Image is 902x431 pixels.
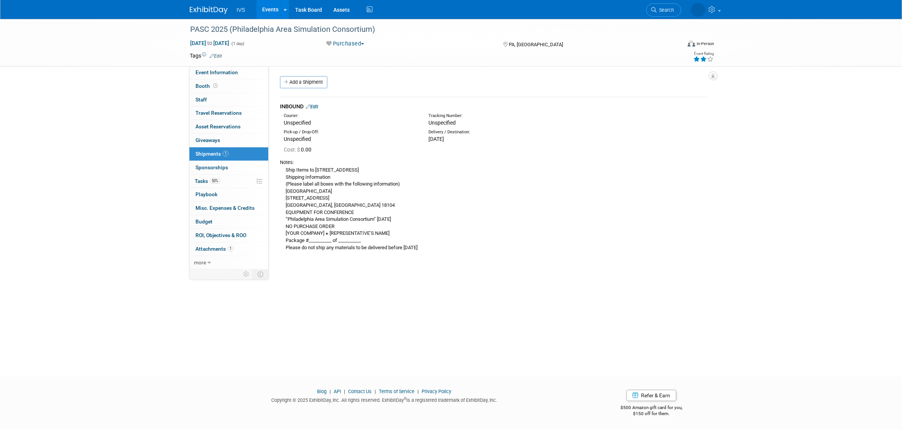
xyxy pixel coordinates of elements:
span: Cost: $ [284,147,301,153]
a: Attachments1 [189,242,268,256]
a: Staff [189,93,268,106]
a: Add a Shipment [280,76,327,88]
div: INBOUND [280,103,707,111]
span: Unspecified [284,136,311,142]
span: Booth [195,83,219,89]
a: Privacy Policy [422,389,451,394]
div: Notes: [280,159,707,166]
td: Personalize Event Tab Strip [240,269,253,279]
span: [DATE] [DATE] [190,40,230,47]
div: In-Person [696,41,714,47]
span: Event Information [195,69,238,75]
span: Misc. Expenses & Credits [195,205,255,211]
a: Asset Reservations [189,120,268,133]
td: Toggle Event Tabs [253,269,268,279]
span: Playbook [195,191,217,197]
span: Shipments [195,151,228,157]
a: Terms of Service [379,389,414,394]
div: $150 off for them. [590,411,713,417]
div: [DATE] [428,135,562,143]
a: ROI, Objectives & ROO [189,229,268,242]
span: 0.00 [284,147,314,153]
span: | [416,389,421,394]
div: Pick-up / Drop-Off: [284,129,417,135]
span: Asset Reservations [195,123,241,130]
span: 1 [228,246,233,251]
a: Refer & Earn [626,390,676,401]
a: Contact Us [348,389,372,394]
a: Edit [209,53,222,59]
div: Courier: [284,113,417,119]
a: Event Information [189,66,268,79]
a: Travel Reservations [189,106,268,120]
a: API [334,389,341,394]
span: IVS [237,7,245,13]
span: ROI, Objectives & ROO [195,232,246,238]
span: Budget [195,219,213,225]
a: Booth [189,80,268,93]
div: Copyright © 2025 ExhibitDay, Inc. All rights reserved. ExhibitDay is a registered trademark of Ex... [190,395,579,404]
a: Search [646,3,681,17]
img: Kyle Shelstad [691,3,705,17]
span: PA, [GEOGRAPHIC_DATA] [509,42,563,47]
span: Search [657,7,674,13]
a: Misc. Expenses & Credits [189,201,268,215]
span: 1 [223,151,228,156]
span: Travel Reservations [195,110,242,116]
div: $500 Amazon gift card for you, [590,400,713,417]
a: Playbook [189,188,268,201]
a: more [189,256,268,269]
img: Format-Inperson.png [688,41,695,47]
div: Event Format [636,39,714,51]
div: Event Rating [693,52,714,56]
span: more [194,259,206,265]
a: Tasks50% [189,175,268,188]
span: Giveaways [195,137,220,143]
div: Tracking Number: [428,113,598,119]
td: Tags [190,52,222,59]
span: | [328,389,333,394]
span: (1 day) [231,41,244,46]
div: PASC 2025 (Philadelphia Area Simulation Consortium) [188,23,670,36]
span: | [373,389,378,394]
span: | [342,389,347,394]
span: Booth not reserved yet [212,83,219,89]
span: Unspecified [428,120,456,126]
a: Blog [317,389,327,394]
div: Delivery / Destination: [428,129,562,135]
span: 50% [210,178,220,184]
a: Sponsorships [189,161,268,174]
span: Attachments [195,246,233,252]
a: Giveaways [189,134,268,147]
span: Staff [195,97,207,103]
a: Budget [189,215,268,228]
button: Purchased [324,40,367,48]
div: Unspecified [284,119,417,126]
span: Sponsorships [195,164,228,170]
span: to [206,40,213,46]
sup: ® [404,397,406,401]
div: Ship Items to [STREET_ADDRESS] Shipping Information (Please label all boxes with the following in... [280,166,707,251]
span: Tasks [195,178,220,184]
img: ExhibitDay [190,6,228,14]
a: Edit [306,104,318,109]
a: Shipments1 [189,147,268,161]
